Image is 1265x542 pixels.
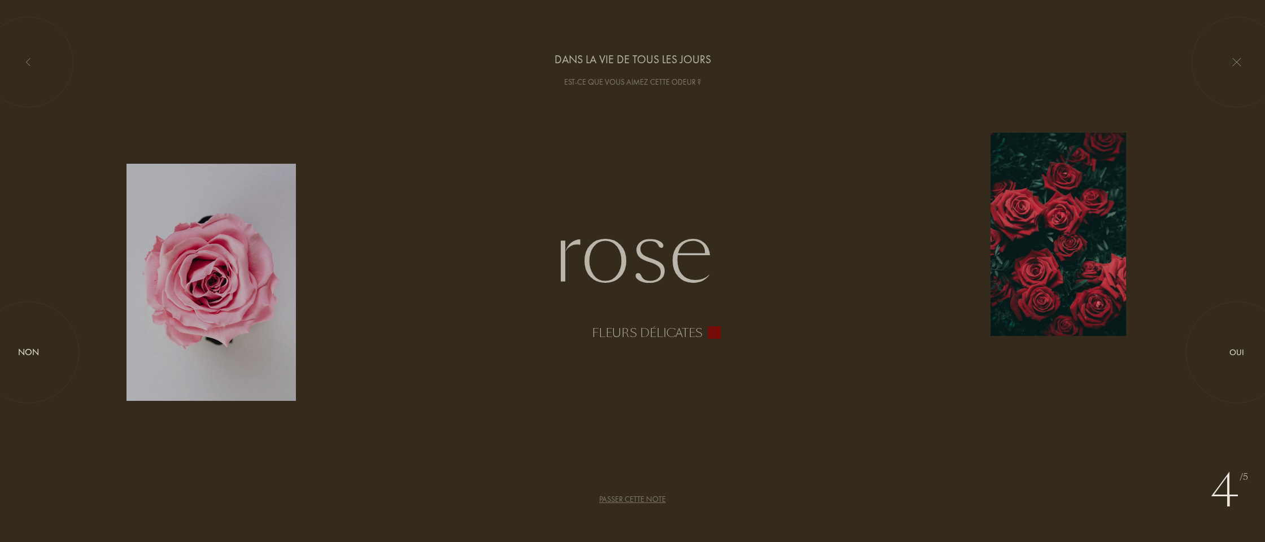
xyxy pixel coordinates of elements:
[1210,457,1248,525] div: 4
[1229,346,1244,359] div: Oui
[1240,471,1248,484] span: /5
[24,58,33,67] img: left_onboard.svg
[18,346,39,359] div: Non
[1232,58,1241,67] img: quit_onboard.svg
[127,202,1138,340] div: Rose
[599,493,666,505] div: Passer cette note
[592,326,703,340] div: Fleurs délicates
